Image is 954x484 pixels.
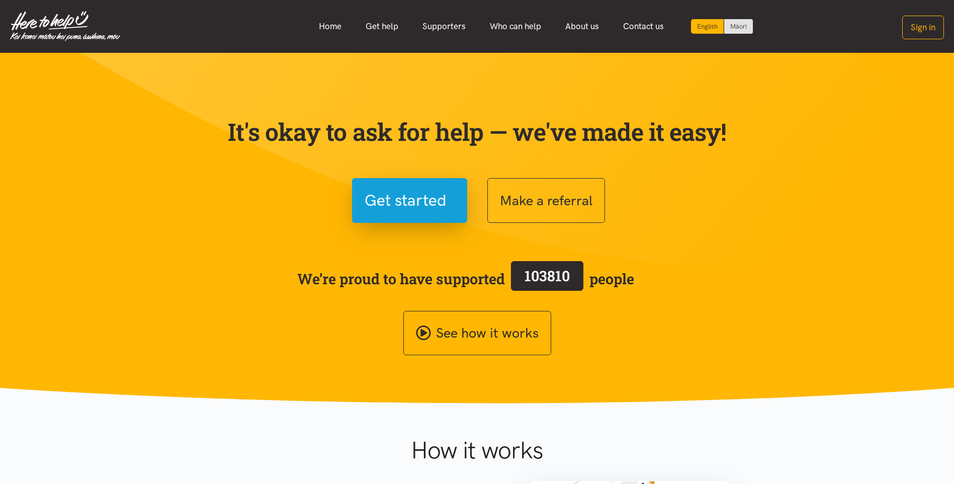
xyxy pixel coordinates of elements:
[297,259,634,298] span: We’re proud to have supported people
[354,16,410,37] a: Get help
[611,16,676,37] a: Contact us
[691,19,753,34] div: Language toggle
[691,19,724,34] div: Current language
[410,16,478,37] a: Supporters
[352,178,467,223] button: Get started
[505,259,589,298] a: 103810
[724,19,753,34] a: Switch to Te Reo Māori
[487,178,605,223] button: Make a referral
[403,311,551,356] a: See how it works
[365,188,447,213] span: Get started
[478,16,553,37] a: Who can help
[313,436,641,465] h1: How it works
[525,266,570,285] span: 103810
[902,16,944,39] button: Sign in
[226,117,729,146] p: It's okay to ask for help — we've made it easy!
[10,11,120,41] img: Home
[307,16,354,37] a: Home
[553,16,611,37] a: About us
